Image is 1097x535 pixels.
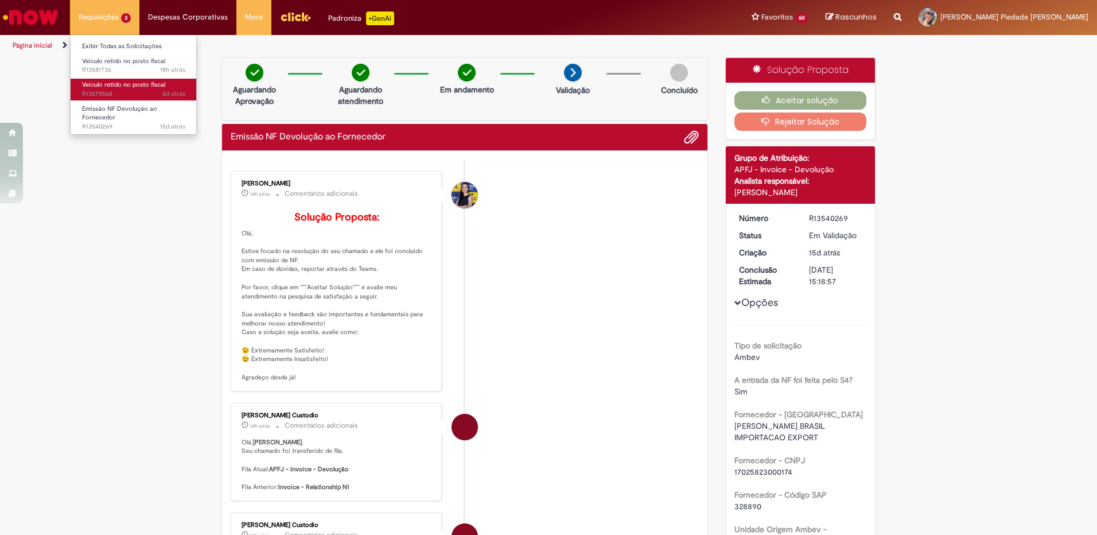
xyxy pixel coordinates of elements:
[250,191,270,197] span: 14h atrás
[13,41,52,50] a: Página inicial
[160,122,185,131] time: 16/09/2025 15:17:09
[9,35,723,56] ul: Trilhas de página
[440,84,494,95] p: Em andamento
[809,247,840,258] time: 16/09/2025 15:17:07
[242,180,433,187] div: [PERSON_NAME]
[71,40,197,53] a: Exibir Todas as Solicitações
[242,522,433,529] div: [PERSON_NAME] Custodio
[227,84,282,107] p: Aguardando Aprovação
[285,421,358,431] small: Comentários adicionais
[278,483,349,491] b: Invoice - Relationship N1
[160,122,185,131] span: 15d atrás
[734,164,867,175] div: APFJ - Invoice - Devolução
[761,11,793,23] span: Favoritos
[82,90,185,99] span: R13575568
[242,438,433,492] p: Olá, , Seu chamado foi transferido de fila. Fila Atual: Fila Anterior:
[280,8,311,25] img: click_logo_yellow_360x200.png
[294,211,379,224] b: Solução Proposta:
[250,422,270,429] span: 14h atrás
[730,247,801,258] dt: Criação
[1,6,60,29] img: ServiceNow
[795,13,808,23] span: 60
[684,130,699,145] button: Adicionar anexos
[121,13,131,23] span: 3
[940,12,1088,22] span: [PERSON_NAME] Piedade [PERSON_NAME]
[809,247,862,258] div: 16/09/2025 15:17:07
[809,212,862,224] div: R13540269
[458,64,476,82] img: check-circle-green.png
[71,103,197,127] a: Aberto R13540269 : Emissão NF Devolução ao Fornecedor
[734,386,748,397] span: Sim
[253,438,302,447] b: [PERSON_NAME]
[661,84,698,96] p: Concluído
[826,12,877,23] a: Rascunhos
[734,340,802,351] b: Tipo de solicitação
[734,352,760,362] span: Ambev
[242,412,433,419] div: [PERSON_NAME] Custodio
[734,490,827,500] b: Fornecedor - Código SAP
[809,230,862,241] div: Em Validação
[556,84,590,96] p: Validação
[726,58,876,83] div: Solução Proposta
[730,230,801,241] dt: Status
[82,57,165,65] span: Veículo retido no posto fiscal
[734,375,853,385] b: A entrada da NF foi feita pelo S4?
[734,501,761,511] span: 328890
[82,122,185,131] span: R13540269
[366,11,394,25] p: +GenAi
[79,11,119,23] span: Requisições
[160,65,185,74] span: 18h atrás
[242,212,433,382] p: Olá, Estive focado na resolução do seu chamado e ele foi concluído com emissão de NF. Em caso de ...
[564,64,582,82] img: arrow-next.png
[730,212,801,224] dt: Número
[82,80,165,89] span: Veículo retido no posto fiscal
[162,90,185,98] time: 29/09/2025 10:08:23
[162,90,185,98] span: 2d atrás
[734,467,792,477] span: 17025823000174
[734,187,867,198] div: [PERSON_NAME]
[734,91,867,110] button: Aceitar solução
[246,64,263,82] img: check-circle-green.png
[245,11,263,23] span: More
[452,414,478,440] div: Igor Alexandre Custodio
[734,113,867,131] button: Rejeitar Solução
[835,11,877,22] span: Rascunhos
[730,264,801,287] dt: Conclusão Estimada
[809,264,862,287] div: [DATE] 15:18:57
[71,79,197,100] a: Aberto R13575568 : Veículo retido no posto fiscal
[734,455,805,466] b: Fornecedor - CNPJ
[269,465,349,474] b: APFJ - Invoice - Devolução
[285,189,358,199] small: Comentários adicionais
[328,11,394,25] div: Padroniza
[250,191,270,197] time: 30/09/2025 17:38:23
[734,175,867,187] div: Analista responsável:
[71,55,197,76] a: Aberto R13581736 : Veículo retido no posto fiscal
[82,104,157,122] span: Emissão NF Devolução ao Fornecedor
[352,64,369,82] img: check-circle-green.png
[231,132,386,142] h2: Emissão NF Devolução ao Fornecedor Histórico de tíquete
[160,65,185,74] time: 30/09/2025 14:10:19
[70,34,197,135] ul: Requisições
[250,422,270,429] time: 30/09/2025 17:35:23
[670,64,688,82] img: img-circle-grey.png
[734,152,867,164] div: Grupo de Atribuição:
[809,247,840,258] span: 15d atrás
[452,182,478,208] div: Melissa Paduani
[734,409,863,420] b: Fornecedor - [GEOGRAPHIC_DATA]
[333,84,388,107] p: Aguardando atendimento
[82,65,185,75] span: R13581736
[734,421,827,443] span: [PERSON_NAME] BRASIL IMPORTACAO EXPORT
[148,11,228,23] span: Despesas Corporativas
